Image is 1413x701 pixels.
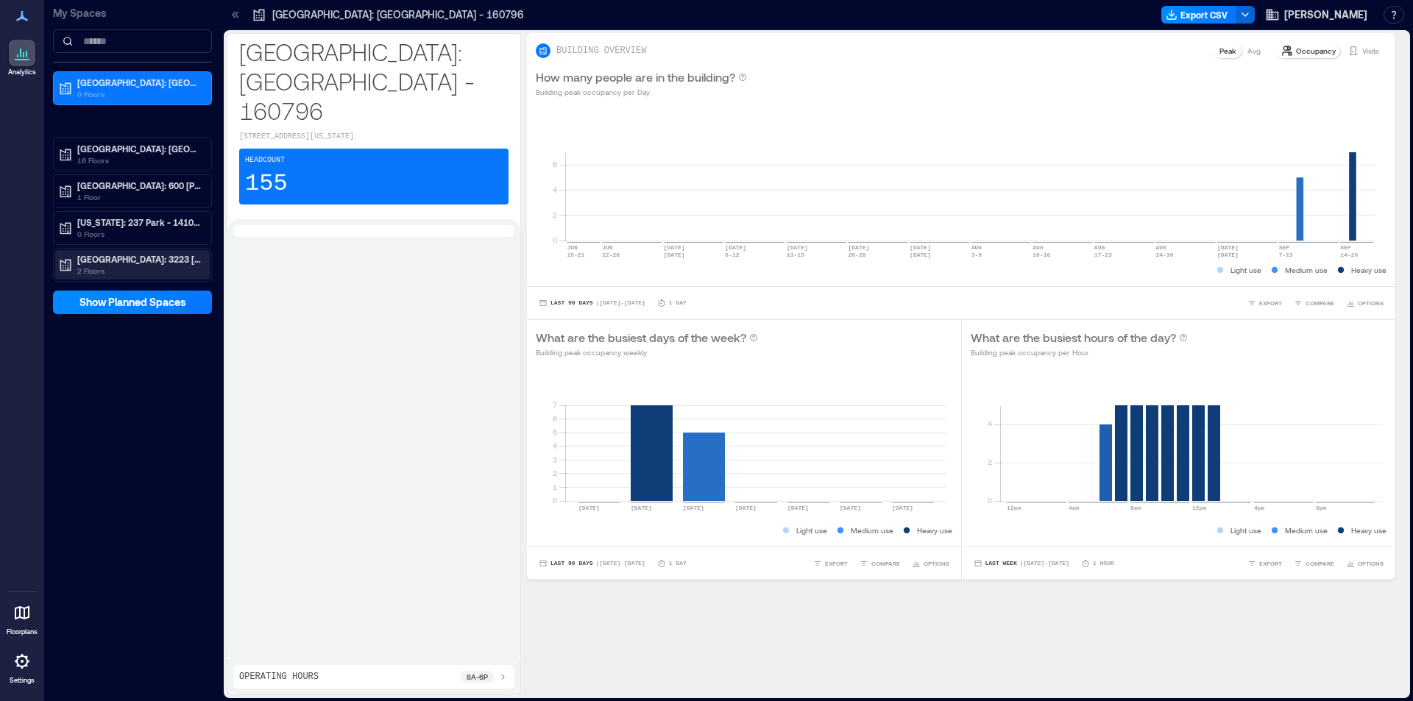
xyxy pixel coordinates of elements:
button: EXPORT [1244,296,1285,310]
p: 16 Floors [77,154,201,166]
p: [GEOGRAPHIC_DATA]: [GEOGRAPHIC_DATA] - 160796 [77,76,201,88]
p: How many people are in the building? [536,68,735,86]
text: AUG [1094,244,1105,251]
button: Last Week |[DATE]-[DATE] [971,556,1072,571]
p: Medium use [1285,524,1328,536]
button: Last 90 Days |[DATE]-[DATE] [536,296,648,310]
p: 2 Floors [77,265,201,277]
p: What are the busiest hours of the day? [971,329,1176,346]
text: 15-21 [567,252,584,258]
text: 20-26 [849,252,866,258]
a: Analytics [4,35,40,81]
button: Export CSV [1161,6,1236,24]
p: BUILDING OVERVIEW [556,45,646,57]
span: OPTIONS [1358,559,1384,568]
span: Show Planned Spaces [79,295,186,310]
button: COMPARE [1291,556,1337,571]
text: [DATE] [849,244,870,251]
p: Settings [10,676,35,685]
text: SEP [1279,244,1290,251]
span: OPTIONS [924,559,949,568]
text: [DATE] [787,505,809,511]
tspan: 0 [553,496,557,505]
p: 1 Hour [1093,559,1114,568]
text: [DATE] [725,244,746,251]
p: Building peak occupancy per Hour [971,346,1188,358]
text: [DATE] [1217,244,1239,251]
a: Floorplans [2,595,42,641]
p: Occupancy [1296,45,1336,57]
text: [DATE] [1217,252,1239,258]
text: AUG [1155,244,1166,251]
button: EXPORT [810,556,851,571]
p: Light use [796,524,827,536]
p: 1 Day [669,299,687,307]
text: 4am [1069,505,1080,511]
text: SEP [1340,244,1351,251]
p: Light use [1230,264,1261,276]
tspan: 6 [553,160,557,168]
text: [DATE] [840,505,861,511]
text: [DATE] [664,244,685,251]
text: AUG [1033,244,1044,251]
p: [GEOGRAPHIC_DATA]: 3223 [GEOGRAPHIC_DATA] - 160205 [77,253,201,265]
text: 24-30 [1155,252,1173,258]
p: Building peak occupancy weekly [536,346,758,358]
tspan: 0 [553,235,557,244]
text: 4pm [1254,505,1265,511]
tspan: 1 [553,483,557,491]
tspan: 3 [553,455,557,464]
text: [DATE] [787,244,808,251]
text: 8am [1130,505,1141,511]
p: Operating Hours [239,671,319,683]
button: Show Planned Spaces [53,291,212,314]
p: Visits [1362,45,1379,57]
text: [DATE] [664,252,685,258]
p: Avg [1247,45,1261,57]
p: Light use [1230,524,1261,536]
tspan: 4 [987,419,991,428]
tspan: 2 [553,469,557,477]
text: 13-19 [787,252,804,258]
text: JUN [567,244,578,251]
text: [DATE] [683,505,704,511]
span: EXPORT [1259,559,1282,568]
tspan: 0 [987,496,991,505]
p: [STREET_ADDRESS][US_STATE] [239,131,509,143]
p: Heavy use [1351,264,1387,276]
text: 7-13 [1279,252,1293,258]
text: 17-23 [1094,252,1112,258]
tspan: 2 [987,458,991,466]
p: Floorplans [7,627,38,636]
text: 3-9 [971,252,982,258]
span: EXPORT [825,559,848,568]
p: [GEOGRAPHIC_DATA]: 600 [PERSON_NAME] - 011154 [77,179,201,191]
text: 12pm [1192,505,1206,511]
p: 8a - 6p [467,671,488,683]
button: OPTIONS [909,556,952,571]
p: 1 Day [669,559,687,568]
text: JUN [602,244,613,251]
span: COMPARE [1306,299,1334,307]
span: COMPARE [871,559,900,568]
tspan: 4 [553,185,557,194]
button: EXPORT [1244,556,1285,571]
tspan: 2 [553,210,557,219]
p: 155 [245,169,288,199]
p: Heavy use [917,524,952,536]
p: My Spaces [53,6,212,21]
p: [US_STATE]: 237 Park - 141037 [77,216,201,228]
p: [GEOGRAPHIC_DATA]: [GEOGRAPHIC_DATA] - 133489 [77,143,201,154]
text: [DATE] [910,244,931,251]
p: [GEOGRAPHIC_DATA]: [GEOGRAPHIC_DATA] - 160796 [239,37,509,125]
text: 10-16 [1033,252,1050,258]
p: What are the busiest days of the week? [536,329,746,346]
tspan: 6 [553,414,557,423]
text: AUG [971,244,982,251]
a: Settings [4,644,40,689]
text: [DATE] [735,505,757,511]
tspan: 5 [553,427,557,436]
text: 8pm [1316,505,1327,511]
text: [DATE] [631,505,652,511]
p: 0 Floors [77,88,201,100]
